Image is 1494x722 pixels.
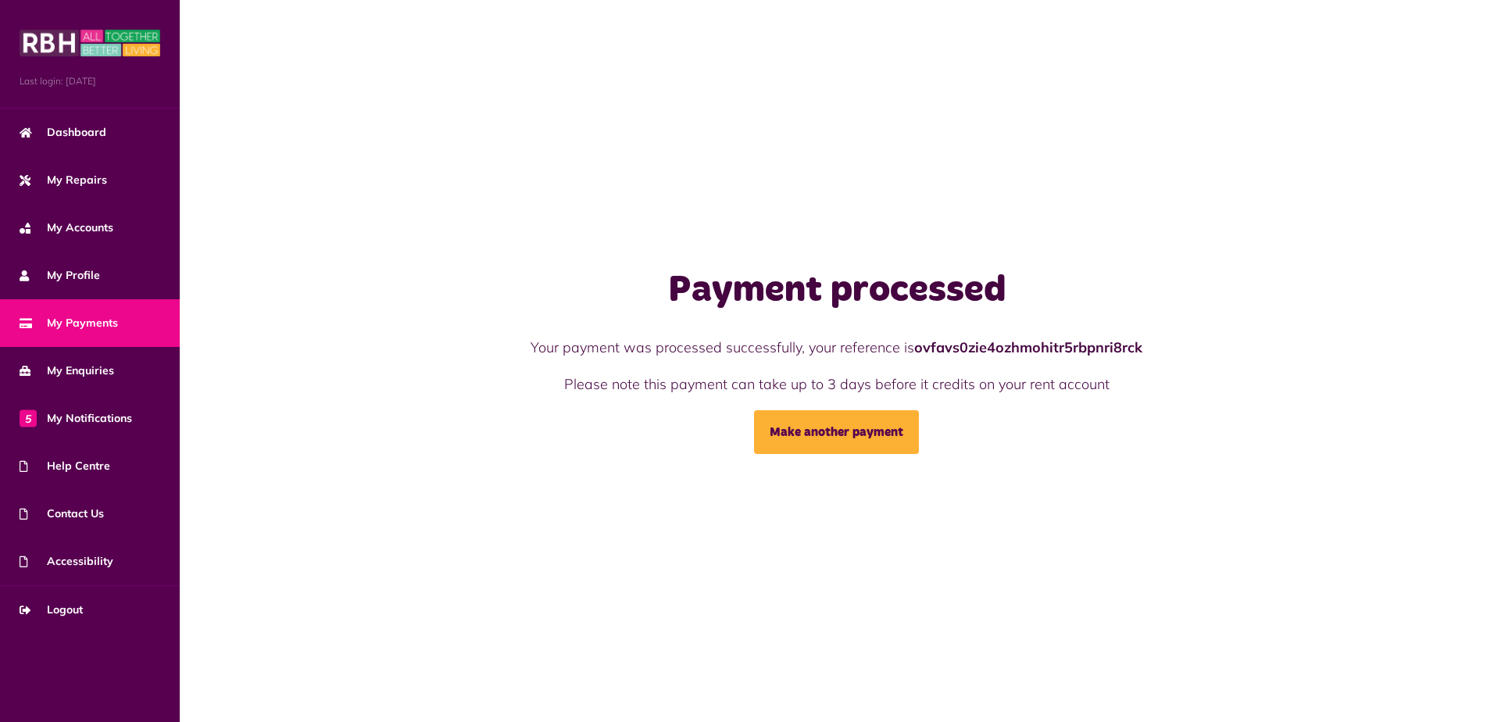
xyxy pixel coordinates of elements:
[20,267,100,284] span: My Profile
[20,602,83,618] span: Logout
[20,363,114,379] span: My Enquiries
[914,338,1142,356] strong: ovfavs0zie4ozhmohitr5rbpnri8rck
[20,553,113,570] span: Accessibility
[399,374,1275,395] p: Please note this payment can take up to 3 days before it credits on your rent account
[20,315,118,331] span: My Payments
[754,410,919,454] a: Make another payment
[20,506,104,522] span: Contact Us
[20,458,110,474] span: Help Centre
[20,409,37,427] span: 5
[20,410,132,427] span: My Notifications
[399,337,1275,358] p: Your payment was processed successfully, your reference is
[399,268,1275,313] h1: Payment processed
